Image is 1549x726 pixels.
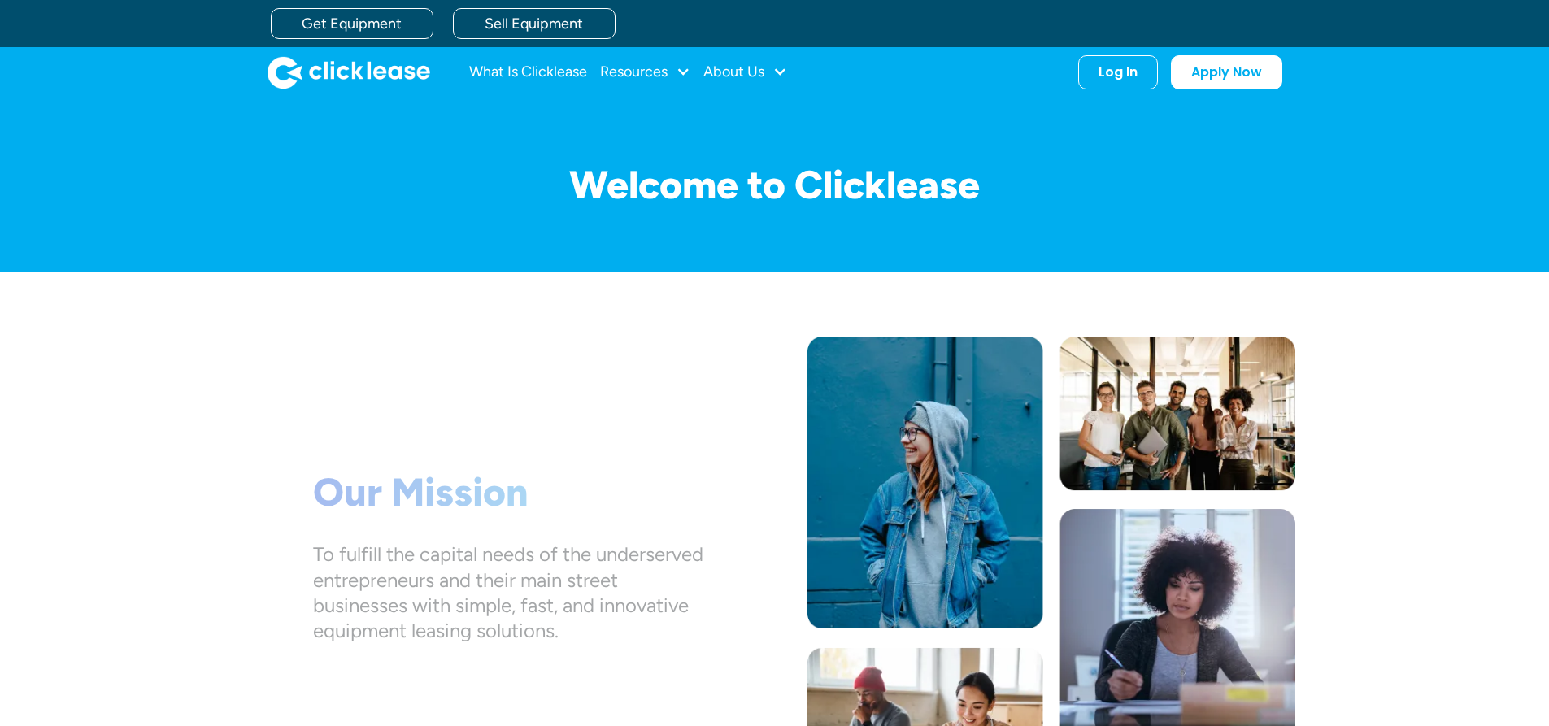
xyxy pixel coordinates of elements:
[453,8,616,39] a: Sell Equipment
[268,56,430,89] img: Clicklease logo
[1099,64,1138,80] div: Log In
[271,8,433,39] a: Get Equipment
[255,163,1295,206] h1: Welcome to Clicklease
[469,56,587,89] a: What Is Clicklease
[1171,55,1282,89] a: Apply Now
[313,541,703,643] div: To fulfill the capital needs of the underserved entrepreneurs and their main street businesses wi...
[313,469,703,516] h1: Our Mission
